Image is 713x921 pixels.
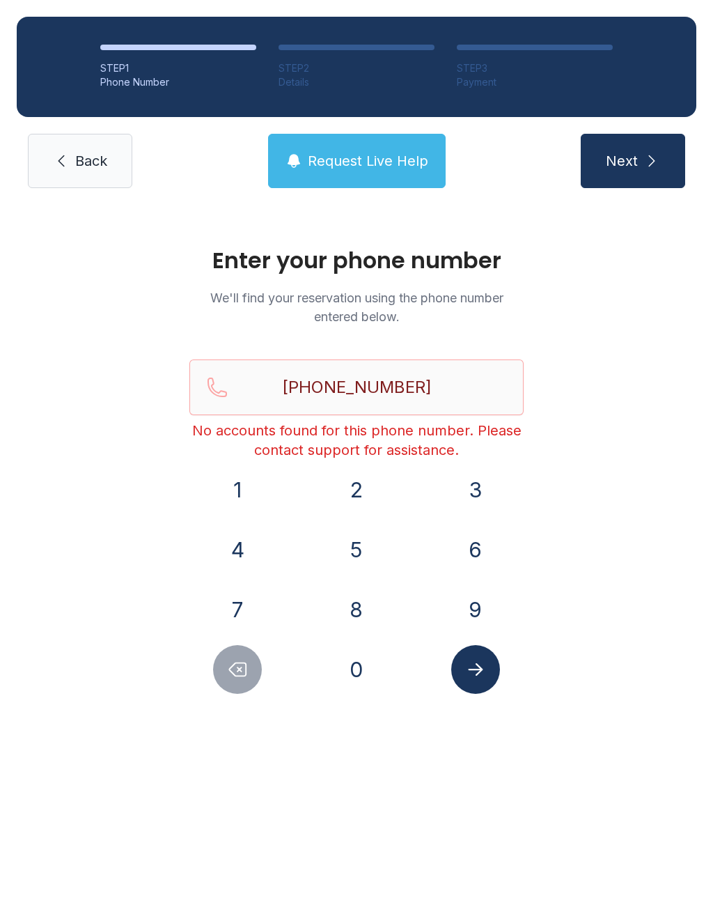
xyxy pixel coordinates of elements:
[457,75,613,89] div: Payment
[308,151,428,171] span: Request Live Help
[332,525,381,574] button: 5
[75,151,107,171] span: Back
[189,249,524,272] h1: Enter your phone number
[451,465,500,514] button: 3
[457,61,613,75] div: STEP 3
[213,645,262,694] button: Delete number
[451,585,500,634] button: 9
[100,61,256,75] div: STEP 1
[213,585,262,634] button: 7
[606,151,638,171] span: Next
[279,61,434,75] div: STEP 2
[451,645,500,694] button: Submit lookup form
[451,525,500,574] button: 6
[189,359,524,415] input: Reservation phone number
[213,465,262,514] button: 1
[189,288,524,326] p: We'll find your reservation using the phone number entered below.
[213,525,262,574] button: 4
[332,585,381,634] button: 8
[189,421,524,460] div: No accounts found for this phone number. Please contact support for assistance.
[279,75,434,89] div: Details
[332,645,381,694] button: 0
[332,465,381,514] button: 2
[100,75,256,89] div: Phone Number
